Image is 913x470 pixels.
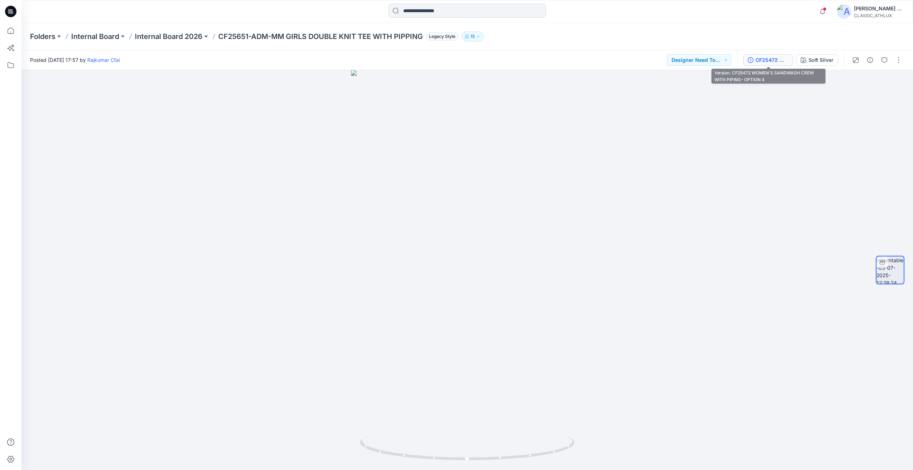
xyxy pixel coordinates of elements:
a: Internal Board 2026 [135,31,202,41]
button: Details [864,54,876,66]
button: Soft Silver [796,54,838,66]
img: turntable-03-07-2025-12:28:24 [877,256,904,284]
div: [PERSON_NAME] Cfai [854,4,904,13]
span: Legacy Style [426,32,459,41]
button: 15 [462,31,484,41]
button: Legacy Style [423,31,459,41]
span: Posted [DATE] 17:57 by [30,56,120,64]
button: CF25472 WOMEN'S SANDWASH CREW WITH PIPING- OPTION 4 [743,54,793,66]
a: Internal Board [71,31,119,41]
p: 15 [470,33,475,40]
img: avatar [837,4,851,19]
p: CF25651-ADM-MM GIRLS DOUBLE KNIT TEE WITH PIPPING [218,31,423,41]
div: Soft Silver [809,56,834,64]
a: Rajkumar Cfai [87,57,120,63]
a: Folders [30,31,55,41]
div: CLASSIC_ATHLUX [854,13,904,18]
div: CF25472 WOMEN'S SANDWASH CREW WITH PIPING- OPTION 4 [756,56,788,64]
